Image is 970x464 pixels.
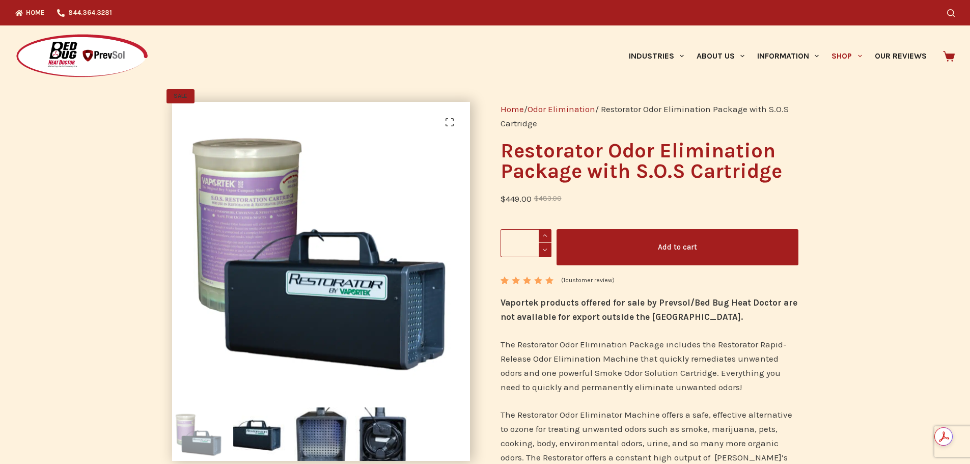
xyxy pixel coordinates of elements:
a: Restorator Rapid Release Odor Eliminator and Smoke Odor Solution Cartridge [172,245,470,255]
bdi: 483.00 [534,195,562,202]
button: Search [947,9,955,17]
span: SALE [167,89,195,103]
bdi: 449.00 [501,194,532,204]
img: Restorator Rapid Release Odor Eliminator and Smoke Odor Solution Cartridge [172,102,470,400]
p: The Restorator Odor Elimination Package includes the Restorator Rapid-Release Odor Elimination Ma... [501,337,798,394]
img: Restorator Odor Elimination Package with S.O.S Cartridge - Image 3 [294,407,348,461]
img: Prevsol/Bed Bug Heat Doctor [15,34,149,79]
a: Odor Elimination [528,104,595,114]
a: Shop [825,25,868,87]
span: 1 [563,277,565,284]
button: Add to cart [557,229,798,265]
a: Information [751,25,825,87]
span: 1 [501,277,508,292]
nav: Primary [622,25,933,87]
h1: Restorator Odor Elimination Package with S.O.S Cartridge [501,141,798,181]
span: $ [501,194,506,204]
nav: Breadcrumb [501,102,798,130]
div: Rated 5.00 out of 5 [501,277,555,284]
img: Restorator Odor Elimination Package with S.O.S Cartridge - Image 4 [355,407,409,461]
img: Restorator Rapid Release Odor Eliminator and Smoke Odor Solution Cartridge [172,407,226,461]
strong: Vaportek products offered for sale by Prevsol/Bed Bug Heat Doctor are not available for export ou... [501,297,797,322]
a: About Us [690,25,751,87]
input: Product quantity [501,229,551,257]
img: Restorator Odor Elimination Package with S.O.S Cartridge - Image 2 [233,407,287,461]
a: Home [501,104,524,114]
a: View full-screen image gallery [439,112,460,132]
a: (1customer review) [561,276,615,286]
span: Rated out of 5 based on customer rating [501,277,555,331]
span: $ [534,195,539,202]
a: Our Reviews [868,25,933,87]
a: Industries [622,25,690,87]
